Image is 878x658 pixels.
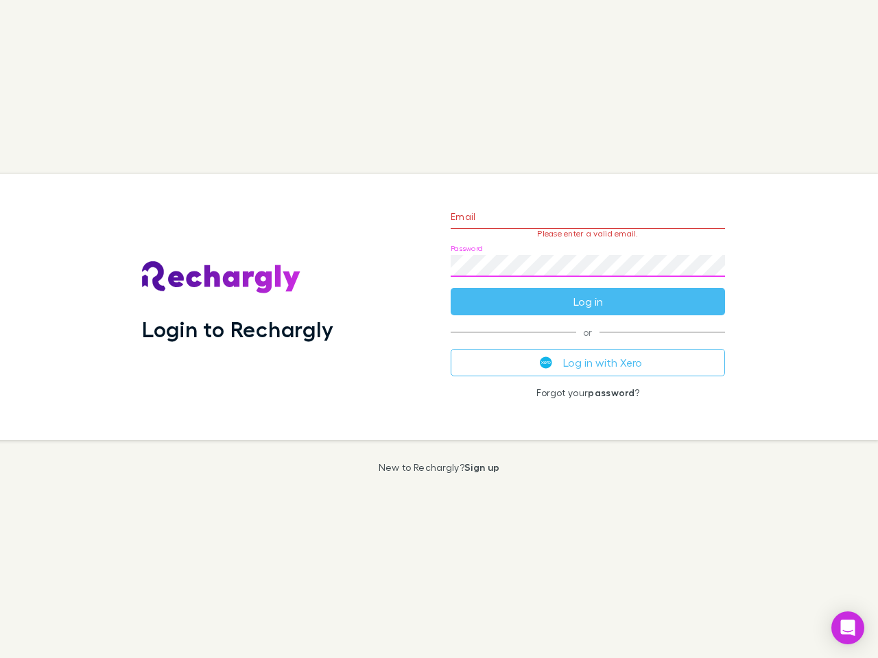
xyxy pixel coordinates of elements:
[540,356,552,369] img: Xero's logo
[451,387,725,398] p: Forgot your ?
[451,288,725,315] button: Log in
[464,461,499,473] a: Sign up
[451,349,725,376] button: Log in with Xero
[142,261,301,294] img: Rechargly's Logo
[379,462,500,473] p: New to Rechargly?
[451,332,725,332] span: or
[142,316,333,342] h1: Login to Rechargly
[451,229,725,239] p: Please enter a valid email.
[588,387,634,398] a: password
[831,611,864,644] div: Open Intercom Messenger
[451,243,483,254] label: Password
